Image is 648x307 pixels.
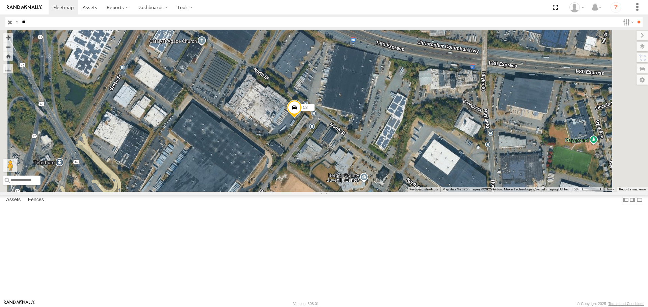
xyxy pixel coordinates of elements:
[3,159,17,172] button: Drag Pegman onto the map to open Street View
[3,195,24,205] label: Assets
[609,302,644,306] a: Terms and Conditions
[442,187,570,191] span: Map data ©2025 Imagery ©2025 Airbus, Maxar Technologies, Vexcel Imaging US, Inc.
[611,2,621,13] i: ?
[567,2,587,12] div: Kerry Mac Phee
[619,187,646,191] a: Report a map error
[622,195,629,205] label: Dock Summary Table to the Left
[3,42,13,52] button: Zoom out
[577,302,644,306] div: © Copyright 2025 -
[303,105,307,110] span: 53
[3,33,13,42] button: Zoom in
[572,187,603,192] button: Map Scale: 50 m per 55 pixels
[636,195,643,205] label: Hide Summary Table
[629,195,636,205] label: Dock Summary Table to the Right
[3,52,13,61] button: Zoom Home
[25,195,47,205] label: Fences
[293,302,319,306] div: Version: 308.01
[14,17,20,27] label: Search Query
[574,187,582,191] span: 50 m
[637,75,648,85] label: Map Settings
[4,300,35,307] a: Visit our Website
[409,187,438,192] button: Keyboard shortcuts
[7,5,42,10] img: rand-logo.svg
[620,17,635,27] label: Search Filter Options
[3,64,13,73] label: Measure
[607,188,614,190] a: Terms (opens in new tab)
